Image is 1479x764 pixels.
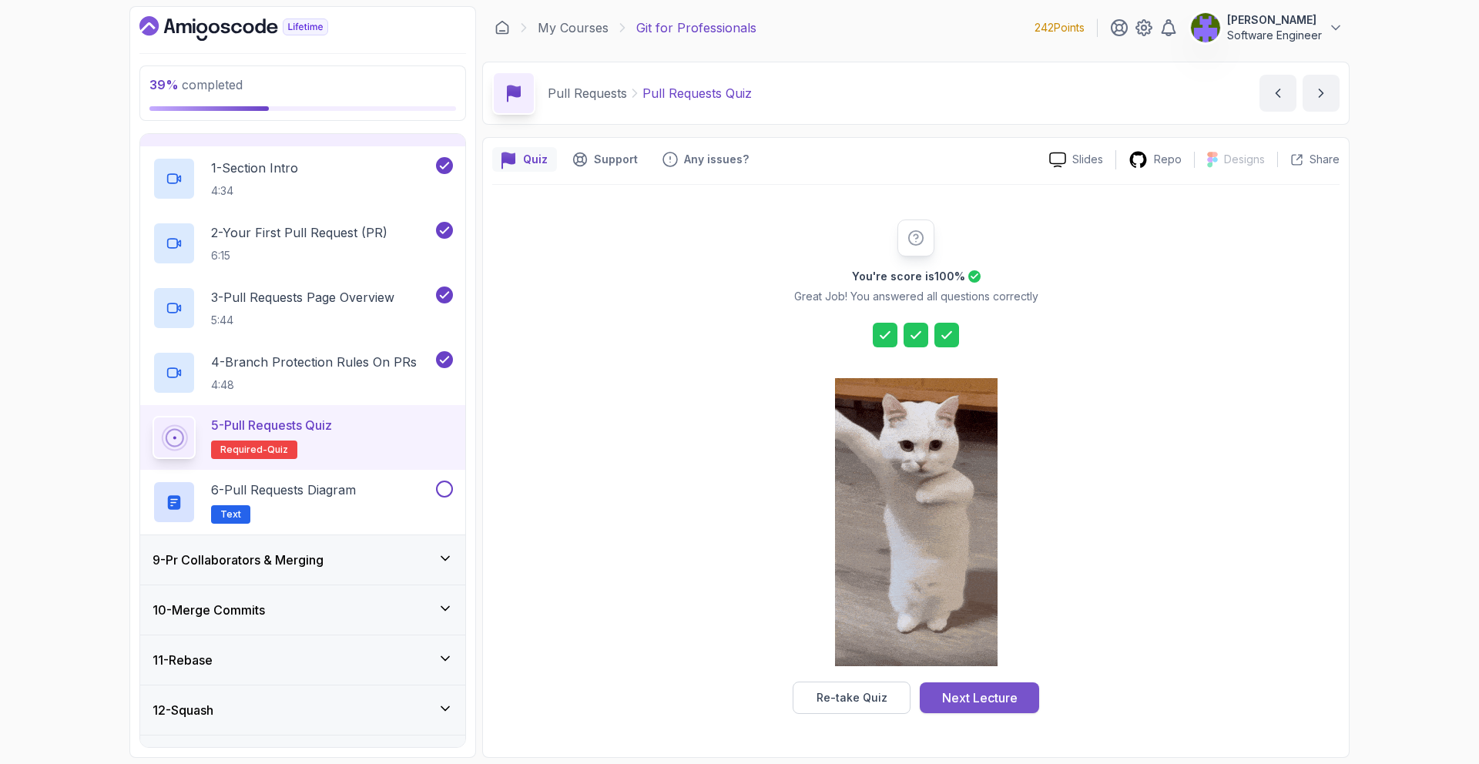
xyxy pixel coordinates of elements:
h3: 9 - Pr Collaborators & Merging [153,551,324,569]
h3: 12 - Squash [153,701,213,719]
a: My Courses [538,18,609,37]
p: Software Engineer [1227,28,1322,43]
p: Git for Professionals [636,18,756,37]
p: 6:15 [211,248,387,263]
button: 10-Merge Commits [140,585,465,635]
a: Slides [1037,152,1115,168]
a: Repo [1116,150,1194,169]
button: 1-Section Intro4:34 [153,157,453,200]
img: cool-cat [835,378,998,666]
span: completed [149,77,243,92]
p: Support [594,152,638,167]
p: Repo [1154,152,1182,167]
button: Next Lecture [920,682,1039,713]
button: Feedback button [653,147,758,172]
button: 12-Squash [140,685,465,735]
p: 6 - Pull Requests Diagram [211,481,356,499]
button: user profile image[PERSON_NAME]Software Engineer [1190,12,1343,43]
button: 11-Rebase [140,635,465,685]
button: Re-take Quiz [793,682,911,714]
button: next content [1303,75,1340,112]
p: 4:48 [211,377,417,393]
p: Great Job! You answered all questions correctly [794,289,1038,304]
p: 4 - Branch Protection Rules On PRs [211,353,417,371]
button: 9-Pr Collaborators & Merging [140,535,465,585]
p: 5 - Pull Requests Quiz [211,416,332,434]
button: 3-Pull Requests Page Overview5:44 [153,286,453,330]
p: 5:44 [211,313,394,328]
h3: 10 - Merge Commits [153,601,265,619]
button: quiz button [492,147,557,172]
p: [PERSON_NAME] [1227,12,1322,28]
a: Dashboard [139,16,364,41]
p: Quiz [523,152,548,167]
div: Next Lecture [942,689,1018,707]
p: 1 - Section Intro [211,159,298,177]
button: 2-Your First Pull Request (PR)6:15 [153,222,453,265]
span: quiz [267,444,288,456]
a: Dashboard [495,20,510,35]
button: previous content [1259,75,1296,112]
p: Designs [1224,152,1265,167]
p: 3 - Pull Requests Page Overview [211,288,394,307]
p: 242 Points [1035,20,1085,35]
span: Text [220,508,241,521]
span: 39 % [149,77,179,92]
p: Share [1310,152,1340,167]
p: Slides [1072,152,1103,167]
p: 2 - Your First Pull Request (PR) [211,223,387,242]
span: Required- [220,444,267,456]
p: Pull Requests Quiz [642,84,752,102]
button: 4-Branch Protection Rules On PRs4:48 [153,351,453,394]
p: 4:34 [211,183,298,199]
p: Any issues? [684,152,749,167]
button: 6-Pull Requests DiagramText [153,481,453,524]
button: Support button [563,147,647,172]
p: Pull Requests [548,84,627,102]
button: 5-Pull Requests QuizRequired-quiz [153,416,453,459]
h3: 11 - Rebase [153,651,213,669]
h2: You're score is 100 % [852,269,965,284]
div: Re-take Quiz [817,690,887,705]
button: Share [1277,152,1340,167]
img: user profile image [1191,13,1220,42]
